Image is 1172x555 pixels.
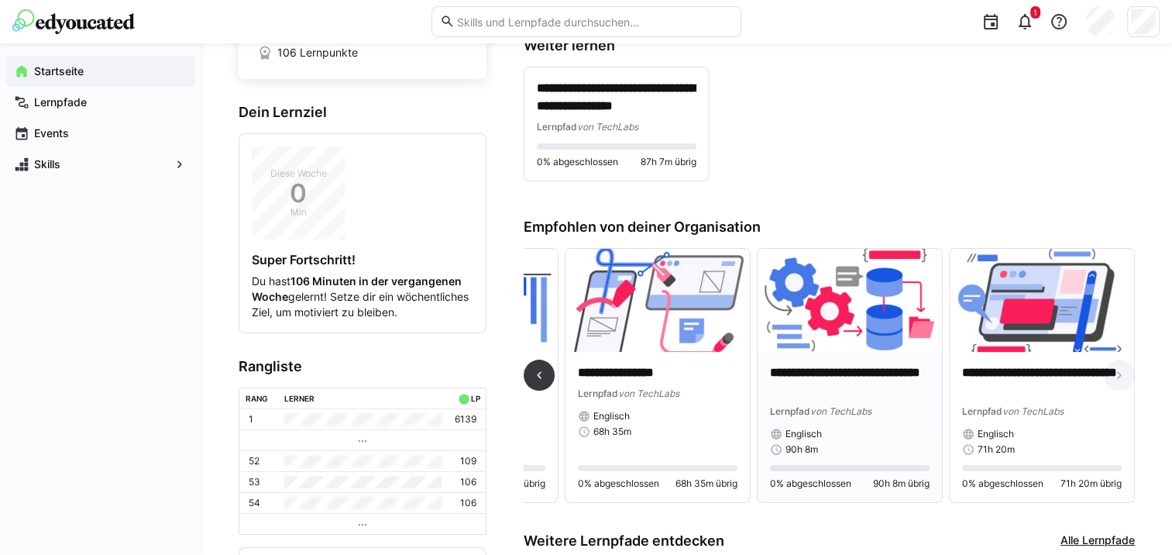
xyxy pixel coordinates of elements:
span: 71h 20m [978,443,1015,456]
span: 0% abgeschlossen [962,477,1043,490]
p: Du hast gelernt! Setze dir ein wöchentliches Ziel, um motiviert zu bleiben. [252,274,473,320]
span: 0% abgeschlossen [537,156,618,168]
p: 54 [249,497,260,509]
span: von TechLabs [810,405,871,417]
div: LP [470,394,479,403]
span: Englisch [978,428,1014,440]
span: 0% abgeschlossen [770,477,851,490]
img: image [758,249,942,353]
span: 71h 20m übrig [1060,477,1122,490]
input: Skills und Lernpfade durchsuchen… [455,15,732,29]
p: 6139 [455,413,476,426]
span: von TechLabs [1002,405,1064,417]
span: 68h 35m [593,426,631,438]
span: Lernpfad [537,121,577,133]
p: 53 [249,476,260,488]
h3: Weitere Lernpfade entdecken [524,533,724,550]
span: Englisch [593,410,630,422]
p: 1 [249,413,253,426]
span: Englisch [785,428,822,440]
span: Lernpfad [962,405,1002,417]
h3: Dein Lernziel [239,104,486,121]
a: Alle Lernpfade [1060,533,1135,550]
span: 90h 8m übrig [873,477,930,490]
span: 90h 8m [785,443,818,456]
p: 52 [249,455,259,467]
p: 106 [460,476,476,488]
h3: Empfohlen von deiner Organisation [524,219,1135,236]
p: 109 [460,455,476,467]
h4: Super Fortschritt! [252,252,473,267]
span: 1 [1033,8,1037,17]
span: 106 Lernpunkte [277,45,358,60]
div: Rang [246,394,268,403]
span: Lernpfad [770,405,810,417]
h3: Weiter lernen [524,37,1135,54]
h3: Rangliste [239,358,486,375]
span: von TechLabs [618,388,679,399]
span: 87h 7m übrig [641,156,696,168]
span: Lernpfad [578,388,618,399]
img: image [950,249,1134,353]
img: image [565,249,750,353]
span: 68h 35m übrig [675,477,737,490]
span: 0% abgeschlossen [578,477,659,490]
p: 106 [460,497,476,509]
div: Lerner [284,394,314,403]
span: von TechLabs [577,121,638,133]
strong: 106 Minuten in der vergangenen Woche [252,274,462,303]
